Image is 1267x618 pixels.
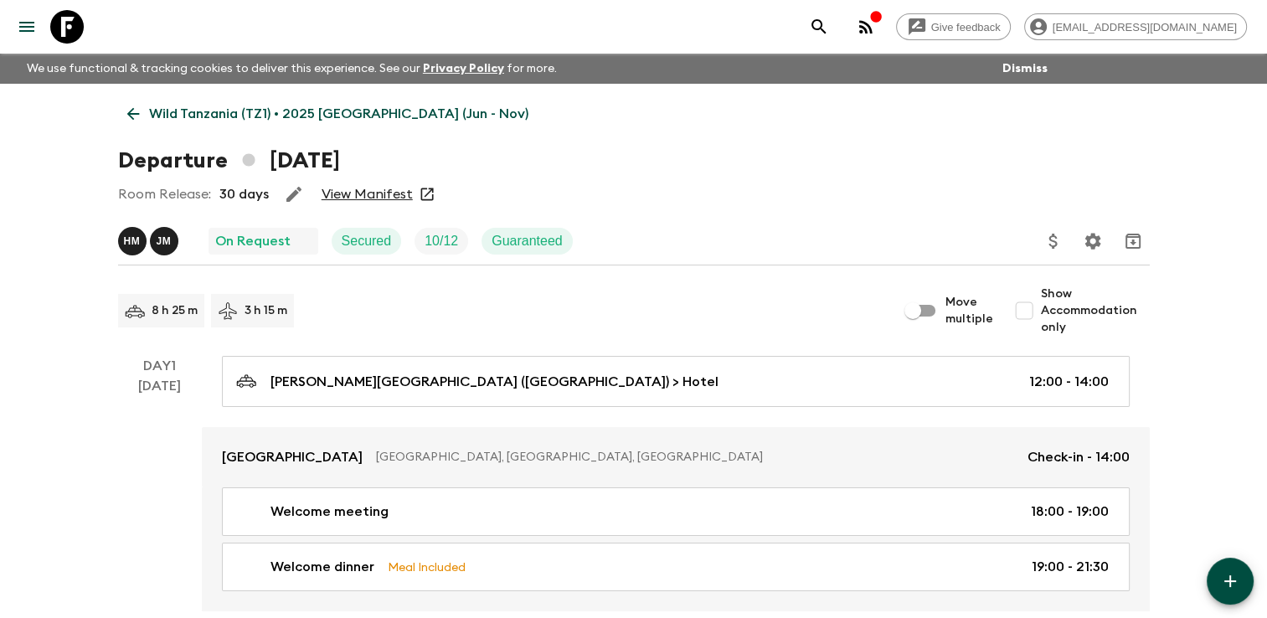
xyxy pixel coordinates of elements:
[1076,224,1110,258] button: Settings
[118,356,202,376] p: Day 1
[1024,13,1247,40] div: [EMAIL_ADDRESS][DOMAIN_NAME]
[118,144,340,178] h1: Departure [DATE]
[1043,21,1246,33] span: [EMAIL_ADDRESS][DOMAIN_NAME]
[1116,224,1150,258] button: Archive (Completed, Cancelled or Unsynced Departures only)
[998,57,1052,80] button: Dismiss
[322,186,413,203] a: View Manifest
[10,10,44,44] button: menu
[118,184,211,204] p: Room Release:
[376,449,1014,466] p: [GEOGRAPHIC_DATA], [GEOGRAPHIC_DATA], [GEOGRAPHIC_DATA]
[332,228,402,255] div: Secured
[1031,502,1109,522] p: 18:00 - 19:00
[270,557,374,577] p: Welcome dinner
[118,232,182,245] span: Halfani Mbasha, Joachim Mukungu
[922,21,1010,33] span: Give feedback
[20,54,564,84] p: We use functional & tracking cookies to deliver this experience. See our for more.
[425,231,458,251] p: 10 / 12
[423,63,504,75] a: Privacy Policy
[342,231,392,251] p: Secured
[118,227,182,255] button: HMJM
[157,234,172,248] p: J M
[222,487,1130,536] a: Welcome meeting18:00 - 19:00
[415,228,468,255] div: Trip Fill
[245,302,287,319] p: 3 h 15 m
[492,231,563,251] p: Guaranteed
[215,231,291,251] p: On Request
[222,543,1130,591] a: Welcome dinnerMeal Included19:00 - 21:30
[270,372,718,392] p: [PERSON_NAME][GEOGRAPHIC_DATA] ([GEOGRAPHIC_DATA]) > Hotel
[152,302,198,319] p: 8 h 25 m
[202,427,1150,487] a: [GEOGRAPHIC_DATA][GEOGRAPHIC_DATA], [GEOGRAPHIC_DATA], [GEOGRAPHIC_DATA]Check-in - 14:00
[1041,286,1150,336] span: Show Accommodation only
[896,13,1011,40] a: Give feedback
[270,502,389,522] p: Welcome meeting
[222,447,363,467] p: [GEOGRAPHIC_DATA]
[1037,224,1070,258] button: Update Price, Early Bird Discount and Costs
[1029,372,1109,392] p: 12:00 - 14:00
[219,184,269,204] p: 30 days
[149,104,528,124] p: Wild Tanzania (TZ1) • 2025 [GEOGRAPHIC_DATA] (Jun - Nov)
[388,558,466,576] p: Meal Included
[1028,447,1130,467] p: Check-in - 14:00
[138,376,181,611] div: [DATE]
[222,356,1130,407] a: [PERSON_NAME][GEOGRAPHIC_DATA] ([GEOGRAPHIC_DATA]) > Hotel12:00 - 14:00
[124,234,141,248] p: H M
[118,97,538,131] a: Wild Tanzania (TZ1) • 2025 [GEOGRAPHIC_DATA] (Jun - Nov)
[1032,557,1109,577] p: 19:00 - 21:30
[945,294,994,327] span: Move multiple
[802,10,836,44] button: search adventures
